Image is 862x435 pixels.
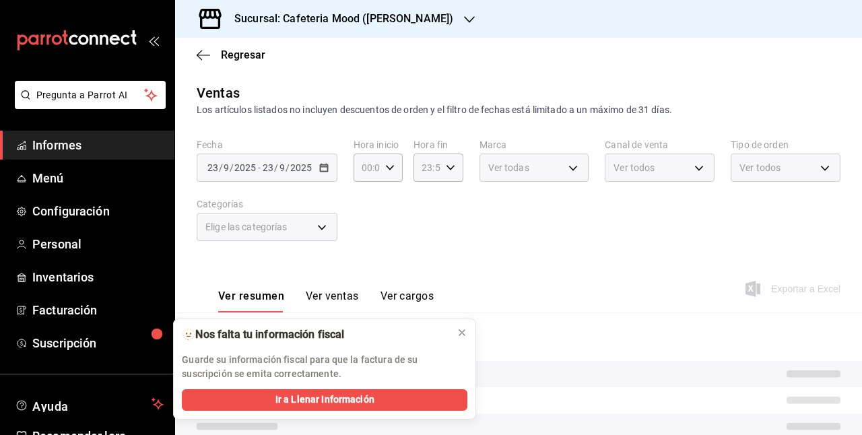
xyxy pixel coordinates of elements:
[219,162,223,173] span: /
[197,140,337,149] label: Fecha
[731,140,840,149] label: Tipo de orden
[182,354,418,379] font: Guarde su información fiscal para que la factura de su suscripción se emita correctamente.
[197,103,840,117] div: Los artículos listados no incluyen descuentos de orden y el filtro de fechas está limitado a un m...
[413,140,463,149] label: Hora fin
[262,162,274,173] input: --
[275,394,374,405] font: Ir a Llenar Información
[207,162,219,173] input: --
[218,290,284,312] button: Ver resumen
[36,90,128,100] font: Pregunta a Parrot AI
[274,162,278,173] span: /
[32,237,81,251] font: Personal
[197,83,240,103] div: Ventas
[234,162,257,173] input: ----
[306,290,359,312] button: Ver ventas
[223,162,230,173] input: --
[380,290,434,312] button: Ver cargos
[479,140,589,149] label: Marca
[197,48,265,61] button: Regresar
[197,329,840,345] p: Resumen
[32,336,96,350] font: Suscripción
[230,162,234,173] span: /
[286,162,290,173] span: /
[354,140,403,149] label: Hora inicio
[605,140,715,149] label: Canal de venta
[224,11,453,27] h3: Sucursal: Cafeteria Mood ([PERSON_NAME])
[9,98,166,112] a: Pregunta a Parrot AI
[290,162,312,173] input: ----
[614,161,655,174] span: Ver todos
[15,81,166,109] button: Pregunta a Parrot AI
[148,35,159,46] button: abrir_cajón_menú
[32,270,94,284] font: Inventarios
[197,199,337,209] label: Categorías
[218,290,434,312] div: navigation tabs
[32,171,64,185] font: Menú
[182,328,344,341] font: 🫥Nos falta tu información fiscal
[488,161,529,174] span: Ver todas
[221,48,265,61] span: Regresar
[258,162,261,173] span: -
[32,399,69,413] font: Ayuda
[32,204,110,218] font: Configuración
[32,138,81,152] font: Informes
[739,161,781,174] span: Ver todos
[32,303,97,317] font: Facturación
[205,220,288,234] span: Elige las categorías
[182,389,467,411] button: Ir a Llenar Información
[279,162,286,173] input: --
